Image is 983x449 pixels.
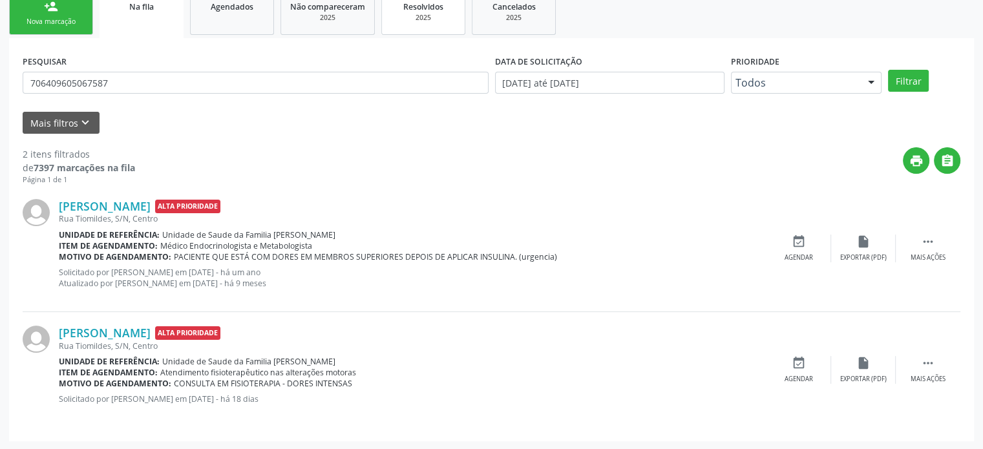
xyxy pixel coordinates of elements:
[403,1,443,12] span: Resolvidos
[888,70,929,92] button: Filtrar
[59,367,158,378] b: Item de agendamento:
[34,162,135,174] strong: 7397 marcações na fila
[792,356,806,370] i: event_available
[856,235,871,249] i: insert_drive_file
[155,200,220,213] span: Alta Prioridade
[911,375,946,384] div: Mais ações
[59,356,160,367] b: Unidade de referência:
[911,253,946,262] div: Mais ações
[785,375,813,384] div: Agendar
[211,1,253,12] span: Agendados
[59,267,766,289] p: Solicitado por [PERSON_NAME] em [DATE] - há um ano Atualizado por [PERSON_NAME] em [DATE] - há 9 ...
[921,235,935,249] i: 
[735,76,856,89] span: Todos
[903,147,929,174] button: print
[731,52,779,72] label: Prioridade
[391,13,456,23] div: 2025
[23,112,100,134] button: Mais filtroskeyboard_arrow_down
[19,17,83,26] div: Nova marcação
[59,378,171,389] b: Motivo de agendamento:
[23,147,135,161] div: 2 itens filtrados
[290,13,365,23] div: 2025
[495,52,582,72] label: DATA DE SOLICITAÇÃO
[59,213,766,224] div: Rua Tiomildes, S/N, Centro
[59,251,171,262] b: Motivo de agendamento:
[495,72,724,94] input: Selecione um intervalo
[909,154,924,168] i: print
[160,367,356,378] span: Atendimento fisioterapêutico nas alterações motoras
[481,13,546,23] div: 2025
[174,378,352,389] span: CONSULTA EM FISIOTERAPIA - DORES INTENSAS
[59,199,151,213] a: [PERSON_NAME]
[934,147,960,174] button: 
[174,251,557,262] span: PACIENTE QUE ESTÁ COM DORES EM MEMBROS SUPERIORES DEPOIS DE APLICAR INSULINA. (urgencia)
[23,174,135,185] div: Página 1 de 1
[840,375,887,384] div: Exportar (PDF)
[23,199,50,226] img: img
[162,356,335,367] span: Unidade de Saude da Familia [PERSON_NAME]
[492,1,536,12] span: Cancelados
[856,356,871,370] i: insert_drive_file
[59,326,151,340] a: [PERSON_NAME]
[59,229,160,240] b: Unidade de referência:
[59,240,158,251] b: Item de agendamento:
[129,1,154,12] span: Na fila
[792,235,806,249] i: event_available
[23,72,489,94] input: Nome, CNS
[78,116,92,130] i: keyboard_arrow_down
[940,154,955,168] i: 
[23,52,67,72] label: PESQUISAR
[23,326,50,353] img: img
[59,393,766,404] p: Solicitado por [PERSON_NAME] em [DATE] - há 18 dias
[840,253,887,262] div: Exportar (PDF)
[155,326,220,340] span: Alta Prioridade
[59,340,766,351] div: Rua Tiomildes, S/N, Centro
[23,161,135,174] div: de
[160,240,312,251] span: Médico Endocrinologista e Metabologista
[162,229,335,240] span: Unidade de Saude da Familia [PERSON_NAME]
[921,356,935,370] i: 
[785,253,813,262] div: Agendar
[290,1,365,12] span: Não compareceram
